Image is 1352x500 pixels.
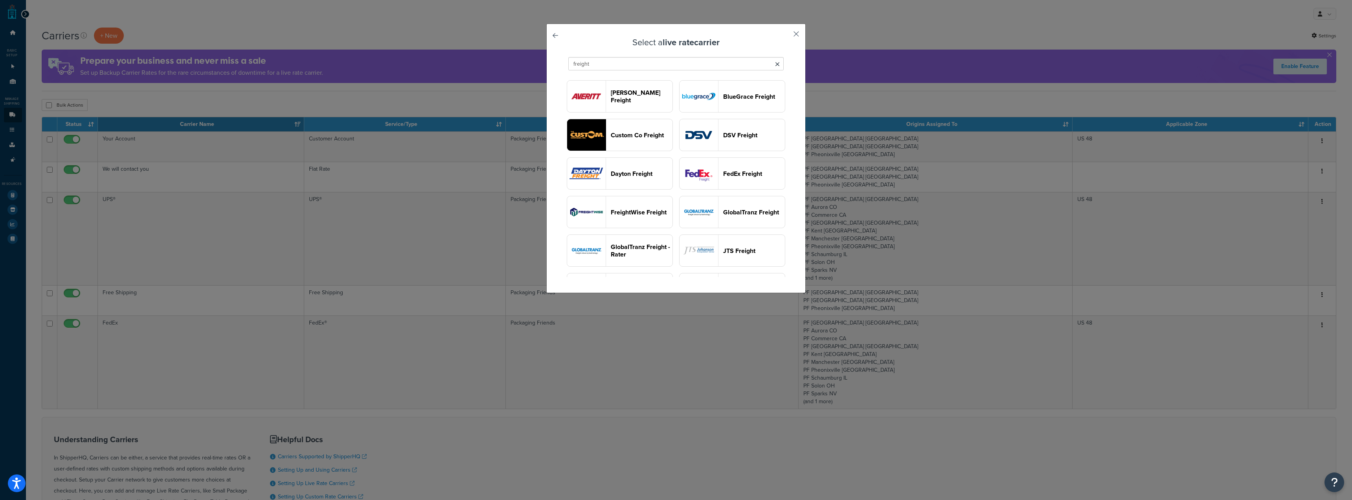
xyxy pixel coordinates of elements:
[567,196,606,228] img: freightWiseFreight logo
[567,158,606,189] img: daytonFreight logo
[566,38,786,47] h3: Select a
[567,81,606,112] img: averittFreight logo
[567,119,673,151] button: customCoFreight logoCustom Co Freight
[1324,472,1344,492] button: Open Resource Center
[611,243,672,258] header: GlobalTranz Freight - Rater
[611,131,672,139] header: Custom Co Freight
[567,157,673,190] button: daytonFreight logoDayton Freight
[611,89,672,104] header: [PERSON_NAME] Freight
[663,36,720,49] strong: live rate carrier
[567,119,606,151] img: customCoFreight logo
[680,81,718,112] img: bluegraceFreight logo
[679,80,785,113] button: bluegraceFreight logoBlueGrace Freight
[567,273,606,305] img: oakHarborFreight logo
[611,170,672,177] header: Dayton Freight
[723,208,785,216] header: GlobalTranz Freight
[567,234,673,267] button: cerasisFreight logoGlobalTranz Freight - Rater
[567,196,673,228] button: freightWiseFreight logoFreightWise Freight
[567,80,673,113] button: averittFreight logo[PERSON_NAME] Freight
[723,131,785,139] header: DSV Freight
[680,273,718,305] img: purolatorFreight logo
[679,157,785,190] button: fedExFreight logoFedEx Freight
[775,59,780,70] span: Clear search query
[723,170,785,177] header: FedEx Freight
[679,196,785,228] button: globaltranzFreight logoGlobalTranz Freight
[679,119,785,151] button: dsvFreight logoDSV Freight
[567,273,673,305] button: oakHarborFreight logo
[723,93,785,100] header: BlueGrace Freight
[611,208,672,216] header: FreightWise Freight
[680,158,718,189] img: fedExFreight logo
[679,234,785,267] button: jtsFreight logoJTS Freight
[680,235,718,266] img: jtsFreight logo
[679,273,785,305] button: purolatorFreight logo
[723,247,785,255] header: JTS Freight
[680,119,718,151] img: dsvFreight logo
[568,57,784,70] input: Search Carriers
[680,196,718,228] img: globaltranzFreight logo
[567,235,606,266] img: cerasisFreight logo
